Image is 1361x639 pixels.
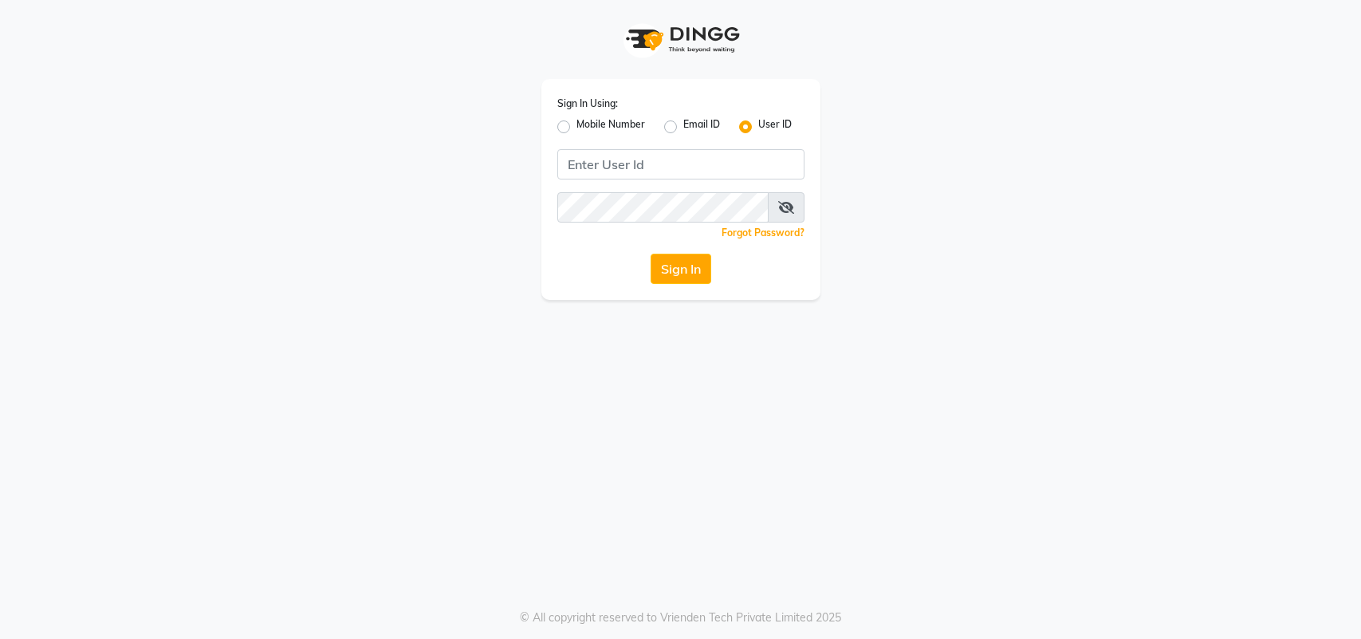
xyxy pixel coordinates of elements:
label: User ID [758,117,792,136]
label: Email ID [683,117,720,136]
input: Username [557,192,769,223]
img: logo1.svg [617,16,745,63]
input: Username [557,149,804,179]
label: Mobile Number [576,117,645,136]
a: Forgot Password? [722,227,804,239]
label: Sign In Using: [557,97,618,111]
button: Sign In [651,254,711,284]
